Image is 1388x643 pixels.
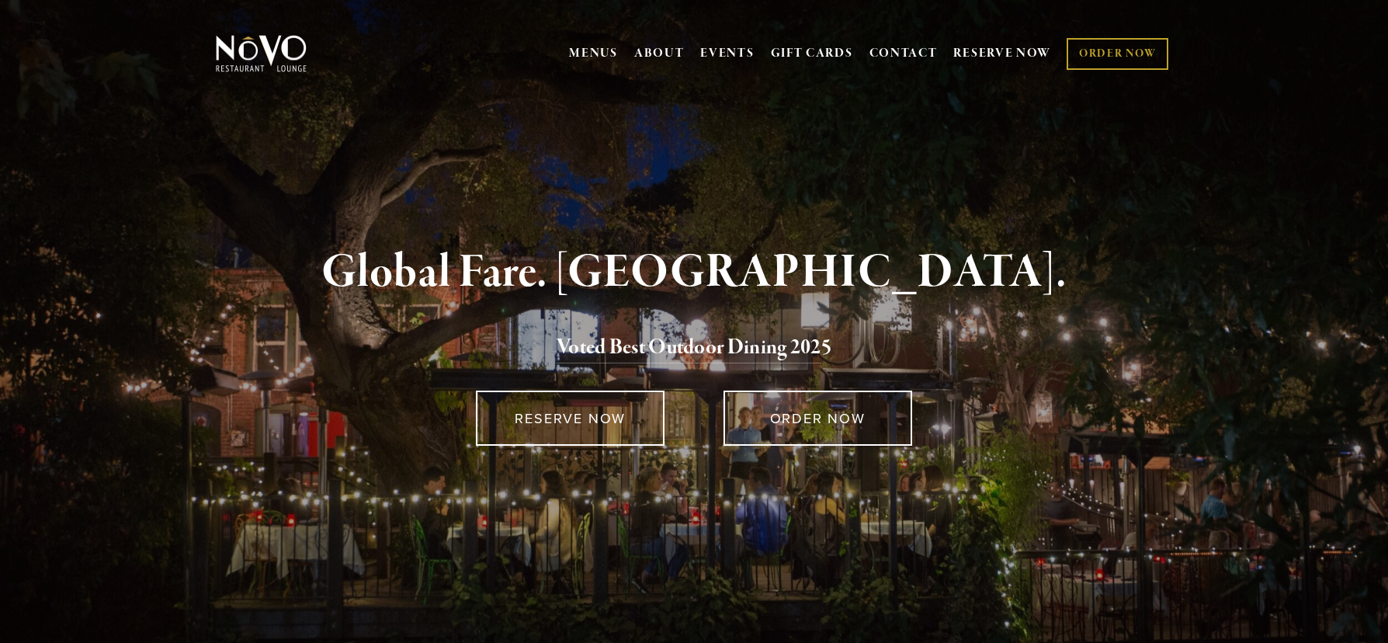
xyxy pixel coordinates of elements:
[213,34,310,73] img: Novo Restaurant &amp; Lounge
[869,39,938,68] a: CONTACT
[241,332,1147,364] h2: 5
[723,391,912,446] a: ORDER NOW
[953,39,1051,68] a: RESERVE NOW
[476,391,665,446] a: RESERVE NOW
[634,46,685,61] a: ABOUT
[569,46,618,61] a: MENUS
[771,39,853,68] a: GIFT CARDS
[321,243,1066,302] strong: Global Fare. [GEOGRAPHIC_DATA].
[700,46,754,61] a: EVENTS
[557,334,821,363] a: Voted Best Outdoor Dining 202
[1067,38,1168,70] a: ORDER NOW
